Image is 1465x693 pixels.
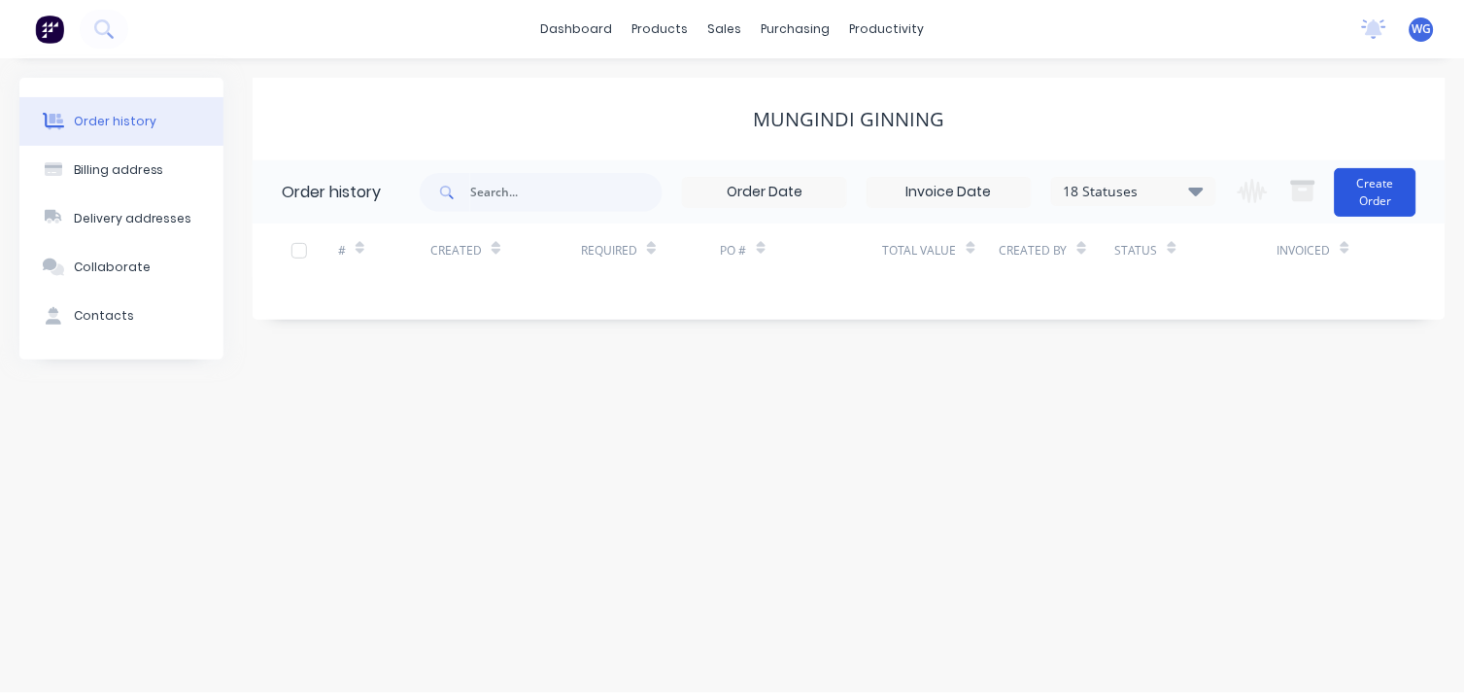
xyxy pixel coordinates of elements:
[999,224,1114,277] div: Created By
[1413,20,1432,38] span: WG
[581,224,720,277] div: Required
[1115,224,1278,277] div: Status
[999,242,1068,260] div: Created By
[338,224,431,277] div: #
[19,292,223,340] button: Contacts
[74,210,192,227] div: Delivery addresses
[754,108,945,131] div: Mungindi Ginning
[282,181,381,204] div: Order history
[430,224,581,277] div: Created
[74,307,134,325] div: Contacts
[623,15,698,44] div: products
[1278,242,1331,260] div: Invoiced
[721,242,747,260] div: PO #
[74,113,156,130] div: Order history
[470,173,663,212] input: Search...
[581,242,637,260] div: Required
[721,224,883,277] div: PO #
[19,146,223,194] button: Billing address
[868,178,1031,207] input: Invoice Date
[1278,224,1371,277] div: Invoiced
[1335,168,1416,217] button: Create Order
[683,178,846,207] input: Order Date
[19,194,223,243] button: Delivery addresses
[338,242,346,260] div: #
[74,259,151,276] div: Collaborate
[19,97,223,146] button: Order history
[531,15,623,44] a: dashboard
[1052,181,1215,202] div: 18 Statuses
[698,15,752,44] div: sales
[752,15,840,44] div: purchasing
[883,224,999,277] div: Total Value
[19,243,223,292] button: Collaborate
[35,15,64,44] img: Factory
[883,242,957,260] div: Total Value
[430,242,482,260] div: Created
[840,15,935,44] div: productivity
[1115,242,1158,260] div: Status
[74,161,164,179] div: Billing address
